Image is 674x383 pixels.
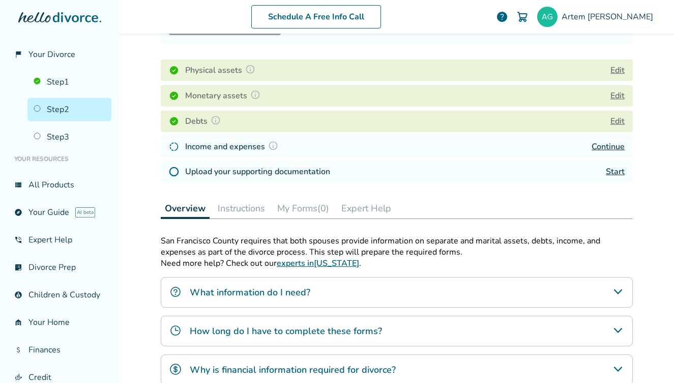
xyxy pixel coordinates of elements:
[169,286,182,298] img: What information do I need?
[273,198,333,218] button: My Forms(0)
[8,228,111,252] a: phone_in_talkExpert Help
[606,166,625,177] a: Start
[185,140,281,153] h4: Income and expenses
[14,236,22,244] span: phone_in_talk
[190,324,382,338] h4: How long do I have to complete these forms?
[185,166,330,178] h4: Upload your supporting documentation
[14,181,22,189] span: view_list
[161,316,633,346] div: How long do I have to complete these forms?
[161,235,633,258] p: San Francisco County requires that both spouses provide information on separate and marital asset...
[14,346,22,354] span: attach_money
[610,90,625,102] button: Edit
[610,115,625,127] button: Edit
[185,89,263,102] h4: Monetary assets
[8,149,111,169] li: Your Resources
[251,5,381,29] a: Schedule A Free Info Call
[14,208,22,216] span: explore
[169,116,179,126] img: Completed
[537,7,558,27] img: artygoldman@wonderfamily.com
[14,318,22,326] span: garage_home
[14,373,22,381] span: finance_mode
[268,141,278,151] img: Question Mark
[27,70,111,94] a: Step1
[592,141,625,152] a: Continue
[190,363,396,376] h4: Why is financial information required for divorce?
[14,50,22,59] span: flag_2
[75,207,95,217] span: AI beta
[214,198,269,218] button: Instructions
[185,64,258,77] h4: Physical assets
[250,90,260,100] img: Question Mark
[185,115,224,128] h4: Debts
[8,43,111,66] a: flag_2Your Divorce
[161,258,633,269] p: Need more help? Check out our .
[169,167,179,177] img: Not Started
[8,173,111,197] a: view_listAll Products
[516,11,529,23] img: Cart
[14,291,22,299] span: account_child
[169,91,179,101] img: Completed
[8,311,111,334] a: garage_homeYour Home
[277,258,359,269] a: experts in[US_STATE]
[623,334,674,383] iframe: Chat Widget
[28,49,75,60] span: Your Divorce
[496,11,508,23] a: help
[27,98,111,121] a: Step2
[169,363,182,375] img: Why is financial information required for divorce?
[161,198,210,219] button: Overview
[8,338,111,362] a: attach_moneyFinances
[8,256,111,279] a: list_alt_checkDivorce Prep
[623,334,674,383] div: Виджет чата
[337,198,395,218] button: Expert Help
[562,11,657,22] span: Artem [PERSON_NAME]
[8,283,111,307] a: account_childChildren & Custody
[169,142,179,152] img: In Progress
[190,286,310,299] h4: What information do I need?
[211,115,221,125] img: Question Mark
[169,65,179,75] img: Completed
[169,324,182,337] img: How long do I have to complete these forms?
[27,125,111,149] a: Step3
[245,64,255,74] img: Question Mark
[161,277,633,308] div: What information do I need?
[610,64,625,76] button: Edit
[14,263,22,271] span: list_alt_check
[8,201,111,224] a: exploreYour GuideAI beta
